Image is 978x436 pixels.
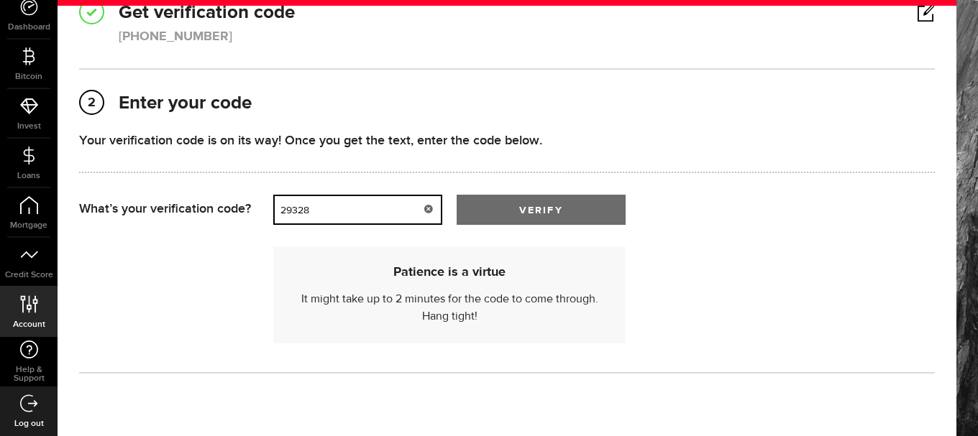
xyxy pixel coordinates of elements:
[79,131,935,150] div: Your verification code is on its way! Once you get the text, enter the code below.
[457,195,626,225] button: verify
[291,264,608,280] h6: Patience is a virtue
[79,1,935,26] h2: Get verification code
[291,264,608,325] div: It might take up to 2 minutes for the code to come through. Hang tight!
[12,6,55,49] button: Open LiveChat chat widget
[79,195,273,225] div: What’s your verification code?
[79,91,935,116] h2: Enter your code
[519,205,562,215] span: verify
[119,27,232,47] div: [PHONE_NUMBER]
[81,91,103,114] span: 2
